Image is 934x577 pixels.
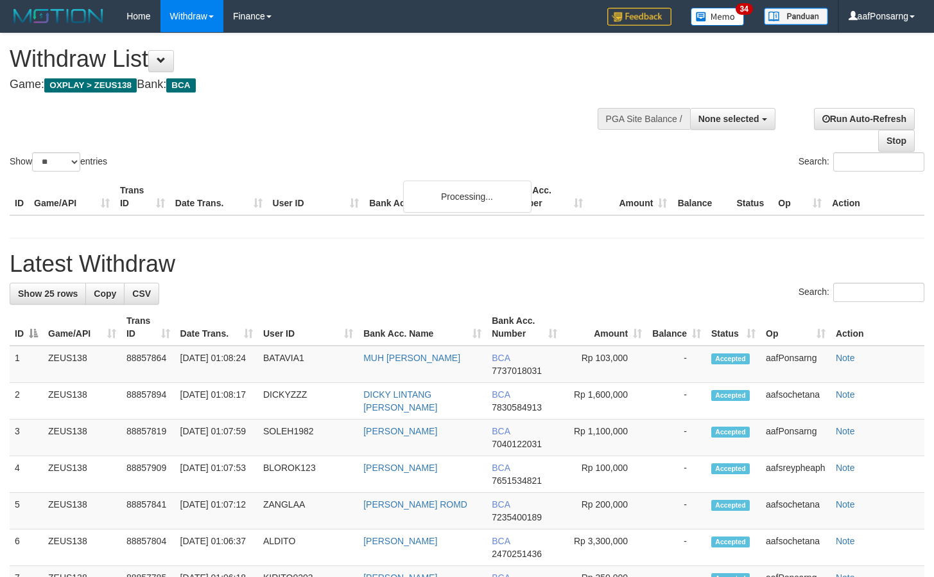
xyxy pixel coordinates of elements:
input: Search: [833,152,924,172]
td: [DATE] 01:07:59 [175,420,258,456]
a: Note [836,426,855,436]
td: - [647,529,706,566]
th: Action [827,179,924,215]
img: Button%20Memo.svg [691,8,745,26]
th: Bank Acc. Number: activate to sort column ascending [487,309,562,346]
td: ALDITO [258,529,358,566]
td: ZEUS138 [43,383,121,420]
a: [PERSON_NAME] [363,463,437,473]
span: BCA [492,463,510,473]
span: BCA [492,499,510,510]
td: - [647,493,706,529]
label: Search: [799,152,924,172]
div: PGA Site Balance / [598,108,690,130]
th: User ID: activate to sort column ascending [258,309,358,346]
td: ZEUS138 [43,529,121,566]
span: BCA [492,426,510,436]
td: aafPonsarng [761,346,831,383]
span: Accepted [711,463,750,474]
td: ZEUS138 [43,456,121,493]
a: DICKY LINTANG [PERSON_NAME] [363,389,437,413]
th: ID [10,179,29,215]
a: Run Auto-Refresh [814,108,915,130]
td: 88857864 [121,346,175,383]
span: BCA [492,536,510,546]
a: Note [836,353,855,363]
a: MUH [PERSON_NAME] [363,353,460,363]
td: - [647,383,706,420]
span: Accepted [711,500,750,511]
span: 34 [736,3,753,15]
th: Bank Acc. Name: activate to sort column ascending [358,309,487,346]
span: Copy 7830584913 to clipboard [492,402,542,413]
th: Date Trans. [170,179,268,215]
td: ZEUS138 [43,346,121,383]
th: Balance: activate to sort column ascending [647,309,706,346]
th: Game/API: activate to sort column ascending [43,309,121,346]
a: Note [836,536,855,546]
a: CSV [124,283,159,305]
td: aafsochetana [761,529,831,566]
td: Rp 3,300,000 [562,529,647,566]
th: Date Trans.: activate to sort column ascending [175,309,258,346]
label: Show entries [10,152,107,172]
button: None selected [690,108,775,130]
td: 88857909 [121,456,175,493]
span: BCA [166,78,195,93]
span: Accepted [711,353,750,364]
td: [DATE] 01:07:12 [175,493,258,529]
th: Amount: activate to sort column ascending [562,309,647,346]
a: Show 25 rows [10,283,86,305]
span: BCA [492,353,510,363]
th: Trans ID [115,179,170,215]
td: - [647,346,706,383]
td: 1 [10,346,43,383]
span: Copy 2470251436 to clipboard [492,549,542,559]
th: Op: activate to sort column ascending [761,309,831,346]
h4: Game: Bank: [10,78,610,91]
td: Rp 200,000 [562,493,647,529]
td: 5 [10,493,43,529]
a: [PERSON_NAME] [363,536,437,546]
label: Search: [799,283,924,302]
h1: Latest Withdraw [10,251,924,277]
td: - [647,456,706,493]
td: aafsochetana [761,493,831,529]
th: ID: activate to sort column descending [10,309,43,346]
td: DICKYZZZ [258,383,358,420]
a: Note [836,463,855,473]
a: Stop [878,130,915,152]
td: [DATE] 01:06:37 [175,529,258,566]
th: Bank Acc. Number [503,179,588,215]
td: 88857841 [121,493,175,529]
th: Action [831,309,924,346]
th: Amount [588,179,673,215]
span: Accepted [711,537,750,547]
td: ZEUS138 [43,420,121,456]
td: 88857804 [121,529,175,566]
td: 4 [10,456,43,493]
span: CSV [132,288,151,299]
td: 88857819 [121,420,175,456]
select: Showentries [32,152,80,172]
img: MOTION_logo.png [10,6,107,26]
span: None selected [698,114,759,124]
td: aafsreypheaph [761,456,831,493]
img: panduan.png [764,8,828,25]
th: Op [773,179,827,215]
span: Accepted [711,390,750,401]
td: Rp 100,000 [562,456,647,493]
img: Feedback.jpg [607,8,671,26]
span: BCA [492,389,510,400]
th: Bank Acc. Name [364,179,503,215]
th: Status: activate to sort column ascending [706,309,761,346]
td: SOLEH1982 [258,420,358,456]
span: Show 25 rows [18,288,78,299]
td: aafPonsarng [761,420,831,456]
input: Search: [833,283,924,302]
td: BATAVIA1 [258,346,358,383]
span: Copy 7737018031 to clipboard [492,366,542,376]
td: BLOROK123 [258,456,358,493]
td: [DATE] 01:07:53 [175,456,258,493]
span: Copy 7651534821 to clipboard [492,475,542,486]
